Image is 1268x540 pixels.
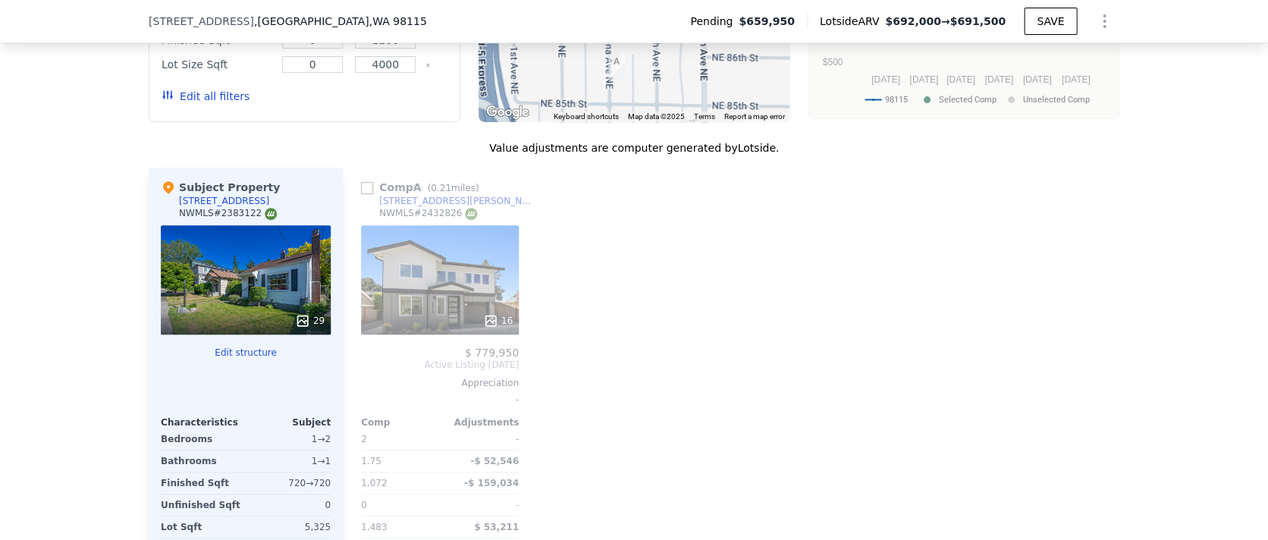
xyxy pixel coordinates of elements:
[361,434,367,444] span: 2
[464,478,519,488] span: -$ 159,034
[909,74,938,85] text: [DATE]
[361,389,519,410] div: -
[871,74,900,85] text: [DATE]
[739,14,795,29] span: $659,950
[249,451,331,472] div: 1 → 1
[149,14,254,29] span: [STREET_ADDRESS]
[161,347,331,359] button: Edit structure
[482,102,532,122] a: Open this area in Google Maps (opens a new window)
[361,522,387,532] span: 1,483
[249,516,331,538] div: 5,325
[295,313,325,328] div: 29
[820,14,885,29] span: Lotside ARV
[482,102,532,122] img: Google
[431,183,451,193] span: 0.21
[483,313,513,328] div: 16
[161,429,243,450] div: Bedrooms
[724,112,785,121] a: Report a map error
[474,522,519,532] span: $ 53,211
[179,195,269,207] div: [STREET_ADDRESS]
[361,195,537,207] a: [STREET_ADDRESS][PERSON_NAME]
[161,494,243,516] div: Unfinished Sqft
[470,456,519,466] span: -$ 52,546
[162,89,250,104] button: Edit all filters
[361,478,387,488] span: 1,072
[361,377,519,389] div: Appreciation
[246,416,331,429] div: Subject
[690,14,739,29] span: Pending
[443,429,519,450] div: -
[443,494,519,516] div: -
[379,207,477,220] div: NWMLS # 2432826
[628,112,685,121] span: Map data ©2025
[361,451,437,472] div: 1.75
[161,451,243,472] div: Bathrooms
[379,195,537,207] div: [STREET_ADDRESS][PERSON_NAME]
[162,54,273,75] div: Lot Size Sqft
[361,416,440,429] div: Comp
[249,429,331,450] div: 1 → 2
[694,112,715,121] a: Terms (opens in new tab)
[465,347,519,359] span: $ 779,950
[149,140,1119,155] div: Value adjustments are computer generated by Lotside .
[440,416,519,429] div: Adjustments
[161,416,246,429] div: Characteristics
[885,15,941,27] span: $692,000
[161,180,280,195] div: Subject Property
[465,208,477,220] img: NWMLS Logo
[822,57,843,67] text: $500
[249,494,331,516] div: 0
[1061,74,1090,85] text: [DATE]
[1022,95,1089,105] text: Unselected Comp
[938,95,996,105] text: Selected Comp
[1024,8,1077,35] button: SAVE
[369,15,426,27] span: , WA 98115
[425,62,431,68] button: Clear
[161,516,243,538] div: Lot Sqft
[949,15,1006,27] span: $691,500
[421,183,485,193] span: ( miles)
[1089,6,1119,36] button: Show Options
[361,180,485,195] div: Comp A
[984,74,1013,85] text: [DATE]
[1022,74,1051,85] text: [DATE]
[265,208,277,220] img: NWMLS Logo
[884,95,907,105] text: 98115
[608,54,625,80] div: 8526 Latona Avenue NE
[361,500,367,510] span: 0
[254,14,427,29] span: , [GEOGRAPHIC_DATA]
[179,207,277,220] div: NWMLS # 2383122
[161,472,243,494] div: Finished Sqft
[361,359,519,371] span: Active Listing [DATE]
[946,74,975,85] text: [DATE]
[885,14,1006,29] span: →
[249,472,331,494] div: 720 → 720
[554,111,619,122] button: Keyboard shortcuts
